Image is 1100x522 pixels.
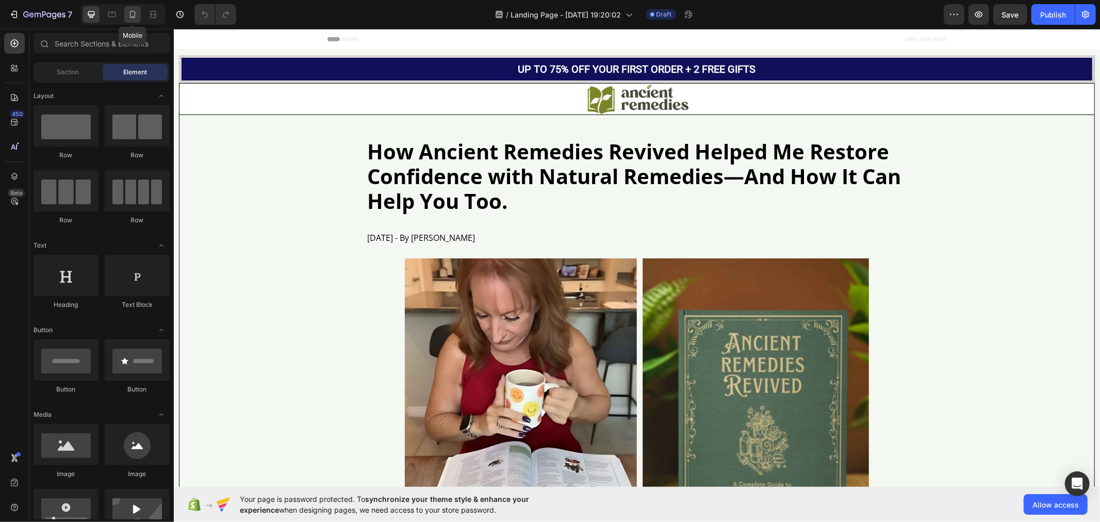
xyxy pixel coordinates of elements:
[34,241,46,250] span: Text
[656,10,672,19] span: Draft
[34,151,98,160] div: Row
[240,495,529,514] span: synchronize your theme style & enhance your experience
[194,4,236,25] div: Undo/Redo
[240,494,569,515] span: Your page is password protected. To when designing pages, we need access to your store password.
[34,325,53,335] span: Button
[34,216,98,225] div: Row
[10,110,25,118] div: 450
[123,68,147,77] span: Element
[1031,4,1075,25] button: Publish
[4,4,77,25] button: 7
[68,8,72,21] p: 7
[153,88,170,104] span: Toggle open
[193,205,733,213] p: [DATE] - By [PERSON_NAME]
[511,9,621,20] span: Landing Page - [DATE] 19:20:02
[193,110,733,185] p: How Ancient Remedies Revived Helped Me Restore Confidence with Natural Remedies—And How It Can He...
[105,151,170,160] div: Row
[1032,499,1079,510] span: Allow access
[34,385,98,394] div: Button
[1024,494,1088,515] button: Allow access
[1040,9,1066,20] div: Publish
[34,33,170,54] input: Search Sections & Elements
[105,216,170,225] div: Row
[1065,471,1090,496] div: Open Intercom Messenger
[34,410,52,419] span: Media
[34,300,98,309] div: Heading
[153,237,170,254] span: Toggle open
[105,469,170,479] div: Image
[153,322,170,338] span: Toggle open
[1002,10,1019,19] span: Save
[105,300,170,309] div: Text Block
[105,385,170,394] div: Button
[57,68,79,77] span: Section
[153,406,170,423] span: Toggle open
[506,9,509,20] span: /
[8,189,25,197] div: Beta
[34,469,98,479] div: Image
[993,4,1027,25] button: Save
[34,91,54,101] span: Layout
[174,29,1100,487] iframe: Design area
